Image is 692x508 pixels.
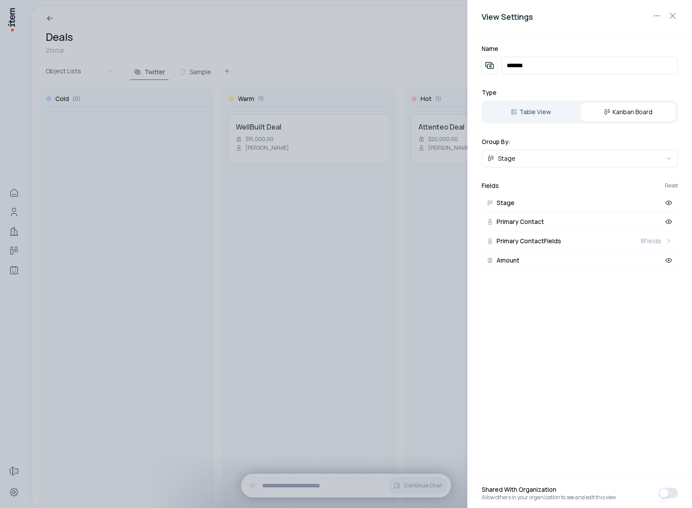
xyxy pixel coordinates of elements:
[482,213,678,231] button: Primary Contact
[497,238,561,244] span: Primary Contact Fields
[650,9,664,23] button: View actions
[497,257,519,263] span: Amount
[482,485,616,494] span: Shared With Organization
[497,219,544,225] span: Primary Contact
[482,137,678,146] h2: Group By:
[482,11,678,23] h2: View Settings
[483,102,579,122] button: Table View
[482,88,678,97] h2: Type
[641,237,661,245] span: 8 Fields
[497,200,515,206] span: Stage
[482,251,678,270] button: Amount
[482,494,616,501] span: Allow others in your organization to see and edit this view
[665,183,678,188] button: Reset
[482,44,678,53] h2: Name
[482,231,678,251] button: Primary ContactFields8Fields
[482,194,678,213] button: Stage
[580,102,677,122] button: Kanban Board
[482,181,499,190] h2: Fields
